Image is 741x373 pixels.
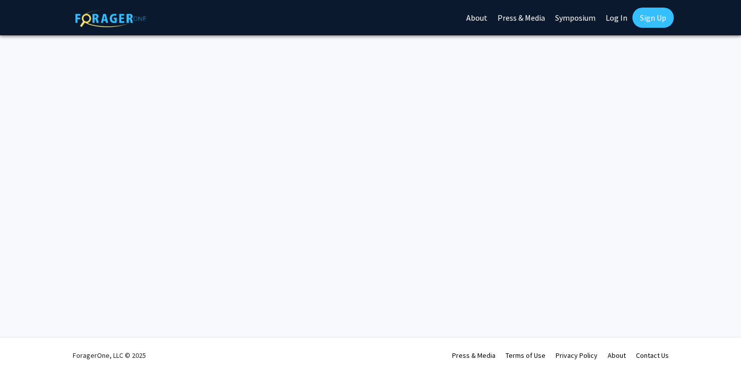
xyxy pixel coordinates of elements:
a: Privacy Policy [556,351,598,360]
img: ForagerOne Logo [75,10,146,27]
a: Sign Up [632,8,674,28]
a: Terms of Use [506,351,546,360]
a: Press & Media [452,351,496,360]
a: Contact Us [636,351,669,360]
div: ForagerOne, LLC © 2025 [73,338,146,373]
a: About [608,351,626,360]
